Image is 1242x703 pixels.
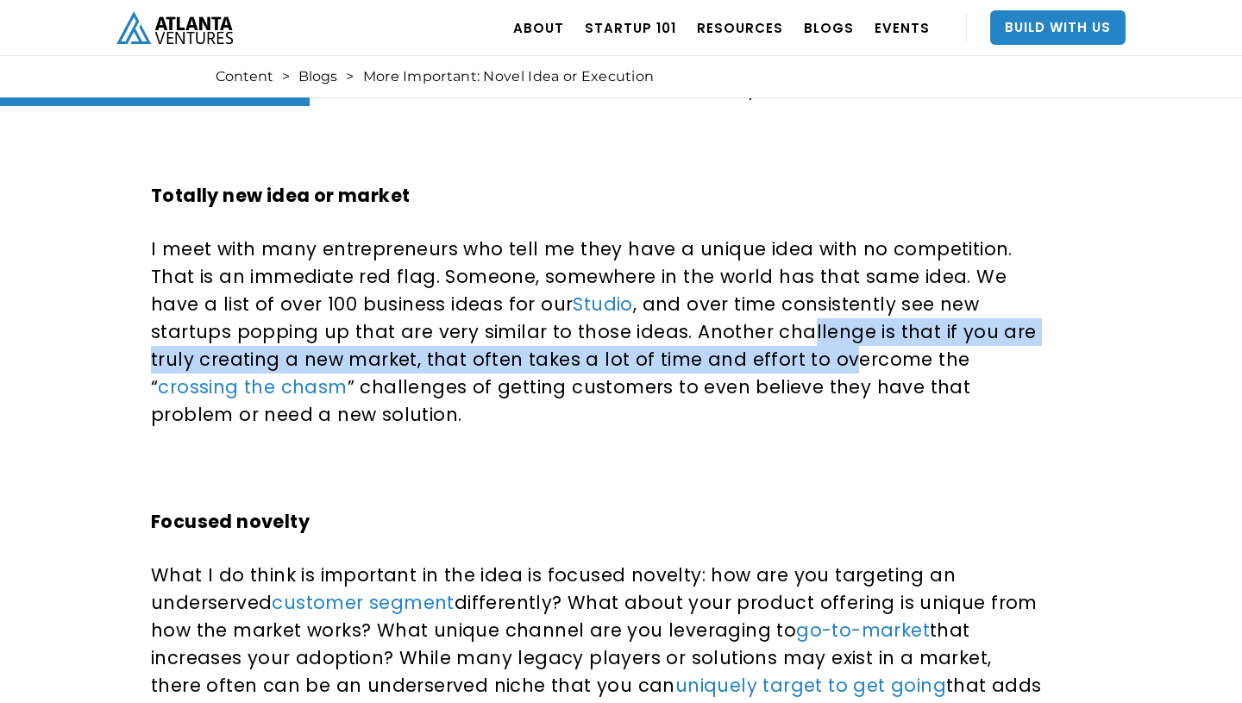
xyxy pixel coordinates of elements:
a: customer segment [272,590,454,615]
a: BLOGS [804,3,854,52]
p: ‍ [151,129,1043,156]
a: Startup 101 [585,3,676,52]
a: go-to-market [796,618,930,643]
a: EVENTS [875,3,930,52]
p: I meet with many entrepreneurs who tell me they have a unique idea with no competition. That is a... [151,235,1043,429]
a: Studio [573,292,632,317]
a: crossing the chasm [158,374,347,399]
a: Content [216,68,273,85]
strong: Totally new idea or market [151,183,410,208]
a: ABOUT [513,3,564,52]
a: Blogs [298,68,337,85]
div: > [282,68,290,85]
div: > [346,68,354,85]
a: uniquely target to get going [675,673,946,698]
a: RESOURCES [697,3,783,52]
strong: Focused novelty [151,509,310,534]
div: More Important: Novel Idea or Execution [363,68,655,85]
p: ‍ [151,455,1043,482]
a: Build With Us [990,10,1126,45]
